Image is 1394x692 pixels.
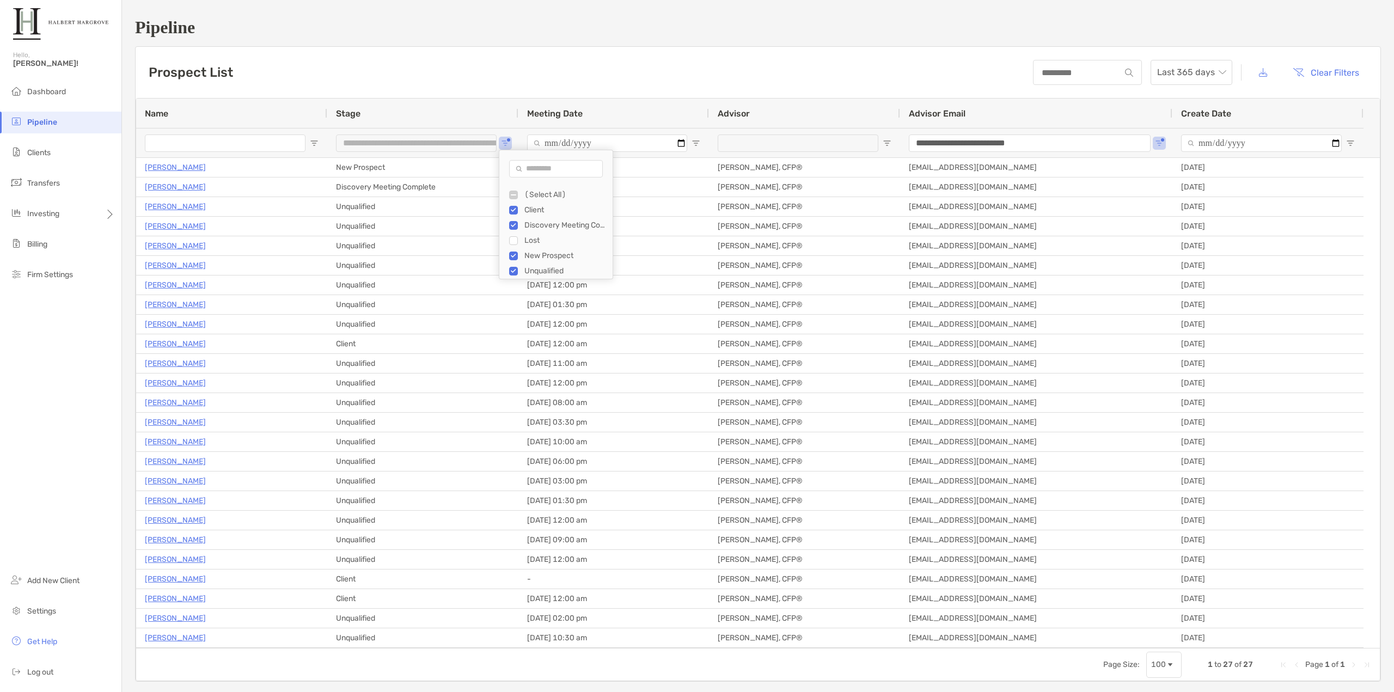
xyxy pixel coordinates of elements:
span: 27 [1223,660,1233,669]
div: [DATE] [1172,236,1364,255]
span: Billing [27,240,47,249]
a: [PERSON_NAME] [145,513,206,527]
img: add_new_client icon [10,573,23,586]
img: clients icon [10,145,23,158]
a: [PERSON_NAME] [145,376,206,390]
div: [DATE] [1172,275,1364,295]
div: Unqualified [327,354,518,373]
p: [PERSON_NAME] [145,572,206,586]
img: dashboard icon [10,84,23,97]
div: [PERSON_NAME], CFP® [709,550,900,569]
div: [DATE] [1172,334,1364,353]
input: Search filter values [509,160,603,177]
span: Add New Client [27,576,80,585]
div: Unqualified [327,413,518,432]
div: [DATE] 11:00 am [518,354,709,373]
button: Open Filter Menu [1155,139,1164,148]
span: 1 [1208,660,1213,669]
img: firm-settings icon [10,267,23,280]
a: [PERSON_NAME] [145,278,206,292]
a: [PERSON_NAME] [145,259,206,272]
span: Name [145,108,168,119]
p: [PERSON_NAME] [145,219,206,233]
div: Unqualified [327,295,518,314]
div: First Page [1279,660,1288,669]
img: transfers icon [10,176,23,189]
div: [PERSON_NAME], CFP® [709,275,900,295]
div: [EMAIL_ADDRESS][DOMAIN_NAME] [900,197,1172,216]
div: Page Size: [1103,660,1140,669]
div: Client [327,589,518,608]
div: [EMAIL_ADDRESS][DOMAIN_NAME] [900,177,1172,197]
div: [EMAIL_ADDRESS][DOMAIN_NAME] [900,511,1172,530]
div: [PERSON_NAME], CFP® [709,491,900,510]
a: [PERSON_NAME] [145,455,206,468]
div: Column Filter [499,150,613,279]
div: Unqualified [327,609,518,628]
div: [PERSON_NAME], CFP® [709,589,900,608]
div: [PERSON_NAME], CFP® [709,217,900,236]
div: - [518,569,709,589]
div: Unqualified [327,256,518,275]
a: [PERSON_NAME] [145,357,206,370]
div: [DATE] 12:00 pm [518,197,709,216]
div: Discovery Meeting Complete [327,177,518,197]
div: [DATE] 10:00 am [518,432,709,451]
a: [PERSON_NAME] [145,435,206,449]
div: [EMAIL_ADDRESS][DOMAIN_NAME] [900,609,1172,628]
div: [DATE] 12:00 pm [518,315,709,334]
div: [EMAIL_ADDRESS][DOMAIN_NAME] [900,315,1172,334]
span: Log out [27,667,53,677]
div: (Select All) [524,190,606,199]
img: investing icon [10,206,23,219]
div: [EMAIL_ADDRESS][DOMAIN_NAME] [900,393,1172,412]
img: input icon [1125,69,1133,77]
button: Open Filter Menu [501,139,510,148]
span: Meeting Date [527,108,583,119]
a: [PERSON_NAME] [145,337,206,351]
input: Meeting Date Filter Input [527,134,687,152]
div: [DATE] 08:00 am [518,393,709,412]
div: Unqualified [327,275,518,295]
div: [DATE] [1172,295,1364,314]
div: Unqualified [327,550,518,569]
div: Unqualified [327,628,518,647]
div: Unqualified [327,491,518,510]
p: [PERSON_NAME] [145,396,206,409]
p: [PERSON_NAME] [145,631,206,645]
div: Filter List [499,187,613,279]
div: [EMAIL_ADDRESS][DOMAIN_NAME] [900,413,1172,432]
div: Unqualified [327,373,518,393]
div: [DATE] [1172,609,1364,628]
div: [DATE] 11:00 am [518,236,709,255]
button: Clear Filters [1285,60,1367,84]
div: [EMAIL_ADDRESS][DOMAIN_NAME] [900,628,1172,647]
div: [EMAIL_ADDRESS][DOMAIN_NAME] [900,373,1172,393]
img: pipeline icon [10,115,23,128]
div: [EMAIL_ADDRESS][DOMAIN_NAME] [900,236,1172,255]
div: [DATE] 12:00 pm [518,177,709,197]
p: [PERSON_NAME] [145,533,206,547]
div: [DATE] 01:30 pm [518,295,709,314]
p: [PERSON_NAME] [145,611,206,625]
div: [DATE] [1172,315,1364,334]
span: 1 [1340,660,1345,669]
div: [DATE] 12:00 pm [518,256,709,275]
span: Get Help [27,637,57,646]
div: [EMAIL_ADDRESS][DOMAIN_NAME] [900,589,1172,608]
div: [DATE] 01:30 pm [518,491,709,510]
a: [PERSON_NAME] [145,317,206,331]
div: [DATE] 02:00 pm [518,609,709,628]
div: [DATE] [1172,491,1364,510]
div: Unqualified [327,236,518,255]
div: [DATE] [1172,628,1364,647]
span: Transfers [27,179,60,188]
img: settings icon [10,604,23,617]
div: Previous Page [1292,660,1301,669]
div: Client [327,569,518,589]
div: [EMAIL_ADDRESS][DOMAIN_NAME] [900,295,1172,314]
span: Stage [336,108,360,119]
